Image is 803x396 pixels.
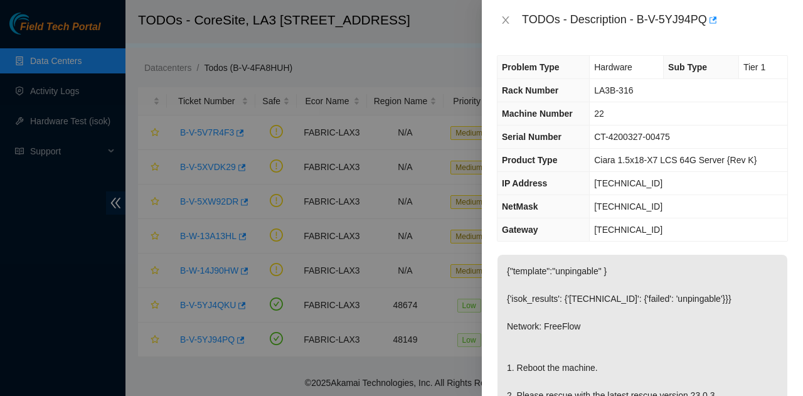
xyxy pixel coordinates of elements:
span: [TECHNICAL_ID] [594,201,662,211]
span: NetMask [502,201,538,211]
span: Tier 1 [743,62,765,72]
span: Sub Type [668,62,707,72]
span: Rack Number [502,85,558,95]
span: 22 [594,109,604,119]
div: TODOs - Description - B-V-5YJ94PQ [522,10,788,30]
span: CT-4200327-00475 [594,132,670,142]
span: close [501,15,511,25]
span: [TECHNICAL_ID] [594,178,662,188]
span: Machine Number [502,109,573,119]
button: Close [497,14,514,26]
span: Hardware [594,62,632,72]
span: Serial Number [502,132,561,142]
span: IP Address [502,178,547,188]
span: Ciara 1.5x18-X7 LCS 64G Server {Rev K} [594,155,757,165]
span: Product Type [502,155,557,165]
span: Gateway [502,225,538,235]
span: LA3B-316 [594,85,633,95]
span: [TECHNICAL_ID] [594,225,662,235]
span: Problem Type [502,62,560,72]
